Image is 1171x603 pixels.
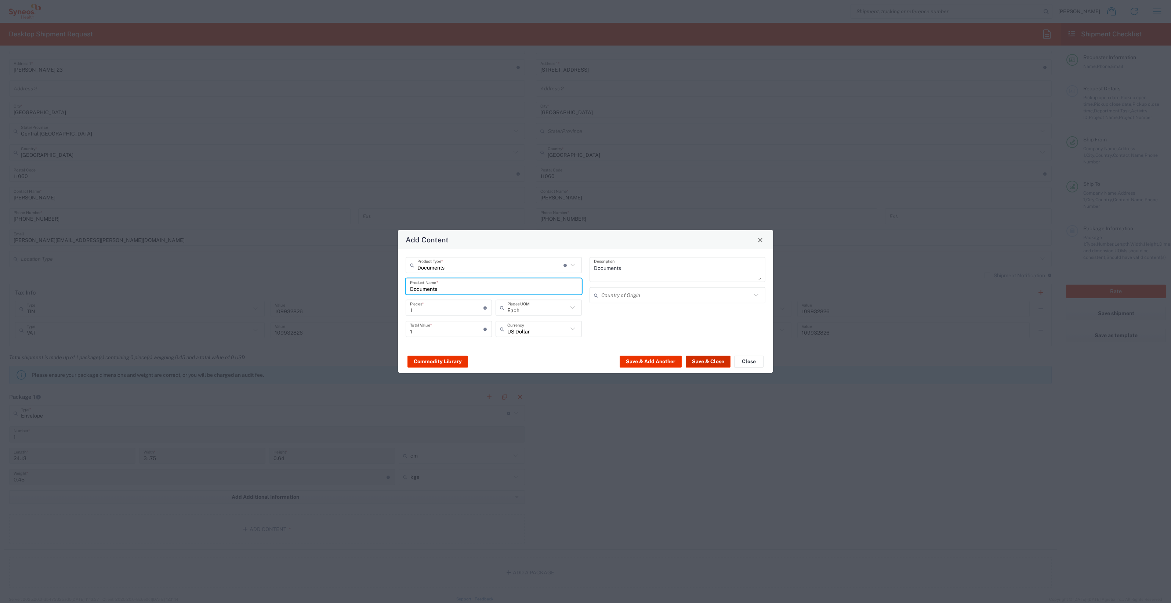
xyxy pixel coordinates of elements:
[686,355,730,367] button: Save & Close
[620,355,682,367] button: Save & Add Another
[406,234,449,245] h4: Add Content
[734,355,764,367] button: Close
[755,235,765,245] button: Close
[407,355,468,367] button: Commodity Library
